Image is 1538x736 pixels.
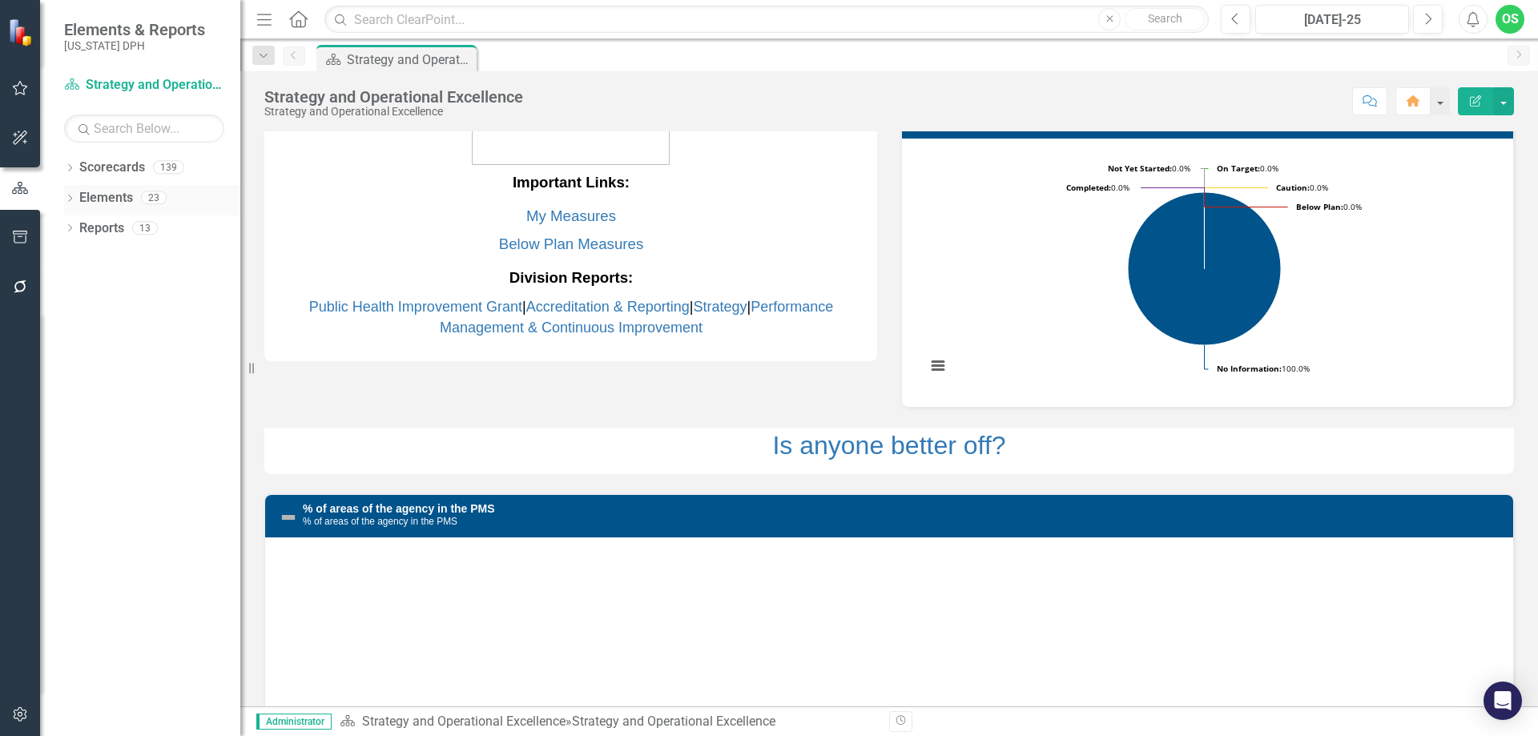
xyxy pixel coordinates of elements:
a: Is anyone better off? [772,431,1005,460]
a: Accreditation & Reporting [526,299,690,315]
button: OS [1496,5,1524,34]
div: 139 [153,161,184,175]
a: Below Plan Measures [499,235,643,252]
a: Strategy and Operational Excellence [64,76,224,95]
a: Performance Management & Continuous Improvement [440,299,833,336]
text: 0.0% [1217,163,1278,174]
a: Strategy [693,299,747,315]
div: Open Intercom Messenger [1484,682,1522,720]
div: 23 [141,191,167,205]
tspan: Completed: [1066,182,1111,193]
div: » [340,713,877,731]
img: Not Defined [279,508,298,527]
tspan: Below Plan: [1296,201,1343,212]
path: No Information, 4. [1128,192,1281,345]
button: View chart menu, Chart [927,355,949,377]
img: ClearPoint Strategy [8,18,36,46]
a: Elements [79,189,133,207]
span: Elements & Reports [64,20,205,39]
a: My Measures [526,207,616,224]
tspan: On Target: [1217,163,1260,174]
small: [US_STATE] DPH [64,39,205,52]
a: Public Health Improvement Grant [309,299,522,315]
tspan: Caution: [1276,182,1310,193]
a: Scorecards [79,159,145,177]
div: Strategy and Operational Excellence [264,88,523,106]
a: % of areas of the agency in the PMS [303,502,495,515]
input: Search ClearPoint... [324,6,1209,34]
div: Strategy and Operational Excellence [347,50,473,70]
svg: Interactive chart [918,151,1491,391]
div: 13 [132,221,158,235]
text: 0.0% [1276,182,1328,193]
a: Reports [79,219,124,238]
strong: Important Links: [513,174,630,191]
span: Administrator [256,714,332,730]
div: [DATE]-25 [1261,10,1403,30]
span: Search [1148,12,1182,25]
button: Search [1125,8,1205,30]
tspan: Not Yet Started: [1108,163,1172,174]
div: Strategy and Operational Excellence [264,106,523,118]
input: Search Below... [64,115,224,143]
a: Strategy and Operational Excellence [362,714,566,729]
tspan: No Information: [1217,363,1282,374]
text: 0.0% [1066,182,1129,193]
div: Strategy and Operational Excellence [572,714,775,729]
button: [DATE]-25 [1255,5,1409,34]
span: | | | [309,299,833,336]
text: 0.0% [1108,163,1190,174]
text: 0.0% [1296,201,1362,212]
text: 100.0% [1217,363,1310,374]
div: Chart. Highcharts interactive chart. [918,151,1497,391]
strong: Division Reports: [509,269,633,286]
small: % of areas of the agency in the PMS [303,516,457,527]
